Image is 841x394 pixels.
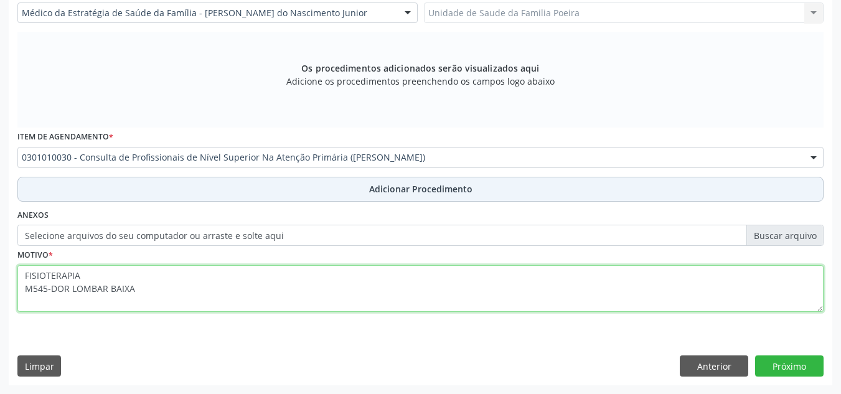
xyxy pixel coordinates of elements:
span: Adicione os procedimentos preenchendo os campos logo abaixo [286,75,555,88]
button: Adicionar Procedimento [17,177,824,202]
label: Anexos [17,206,49,225]
span: 0301010030 - Consulta de Profissionais de Nível Superior Na Atenção Primária ([PERSON_NAME]) [22,151,798,164]
label: Motivo [17,246,53,265]
button: Anterior [680,355,748,377]
label: Item de agendamento [17,128,113,147]
span: Adicionar Procedimento [369,182,472,195]
button: Limpar [17,355,61,377]
button: Próximo [755,355,824,377]
span: Médico da Estratégia de Saúde da Família - [PERSON_NAME] do Nascimento Junior [22,7,392,19]
span: Os procedimentos adicionados serão visualizados aqui [301,62,539,75]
